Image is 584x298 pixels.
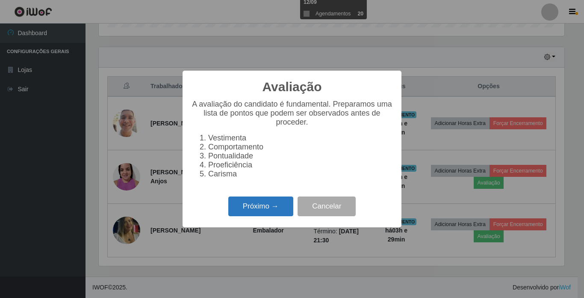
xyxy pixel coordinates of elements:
button: Cancelar [298,197,356,217]
li: Vestimenta [208,134,393,143]
button: Próximo → [228,197,293,217]
li: Comportamento [208,143,393,152]
li: Pontualidade [208,152,393,161]
p: A avaliação do candidato é fundamental. Preparamos uma lista de pontos que podem ser observados a... [191,100,393,127]
li: Carisma [208,170,393,179]
li: Proeficiência [208,161,393,170]
h2: Avaliação [263,79,322,95]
